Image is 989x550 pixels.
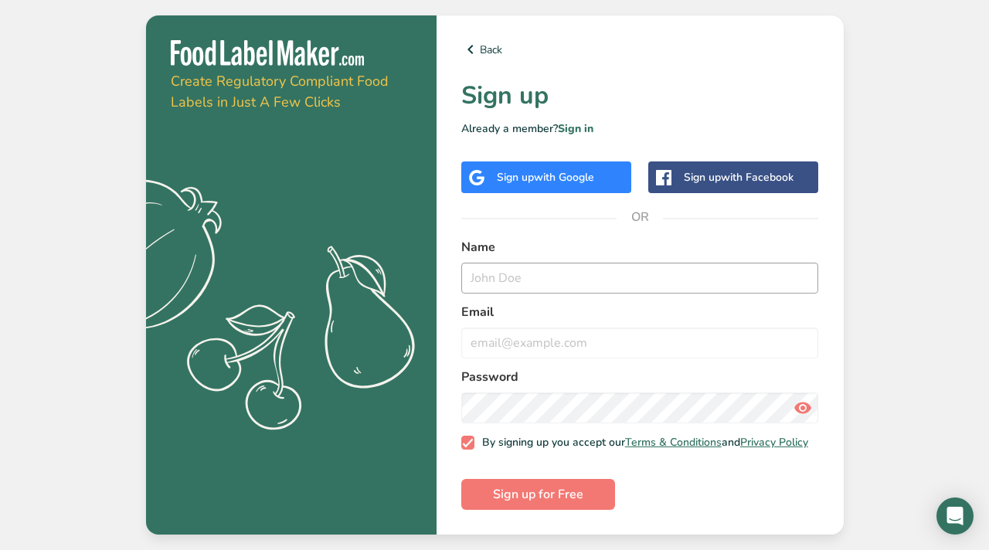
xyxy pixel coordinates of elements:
div: Sign up [684,169,794,185]
a: Terms & Conditions [625,435,722,450]
span: with Facebook [721,170,794,185]
input: John Doe [461,263,819,294]
a: Privacy Policy [740,435,808,450]
label: Name [461,238,819,256]
div: Sign up [497,169,594,185]
input: email@example.com [461,328,819,358]
img: Food Label Maker [171,40,364,66]
h1: Sign up [461,77,819,114]
span: with Google [534,170,594,185]
button: Sign up for Free [461,479,615,510]
div: Open Intercom Messenger [936,497,974,535]
span: Create Regulatory Compliant Food Labels in Just A Few Clicks [171,72,389,111]
p: Already a member? [461,121,819,137]
a: Back [461,40,819,59]
span: By signing up you accept our and [474,436,808,450]
span: Sign up for Free [493,485,583,504]
label: Password [461,368,819,386]
span: OR [617,194,663,240]
label: Email [461,303,819,321]
a: Sign in [558,121,593,136]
